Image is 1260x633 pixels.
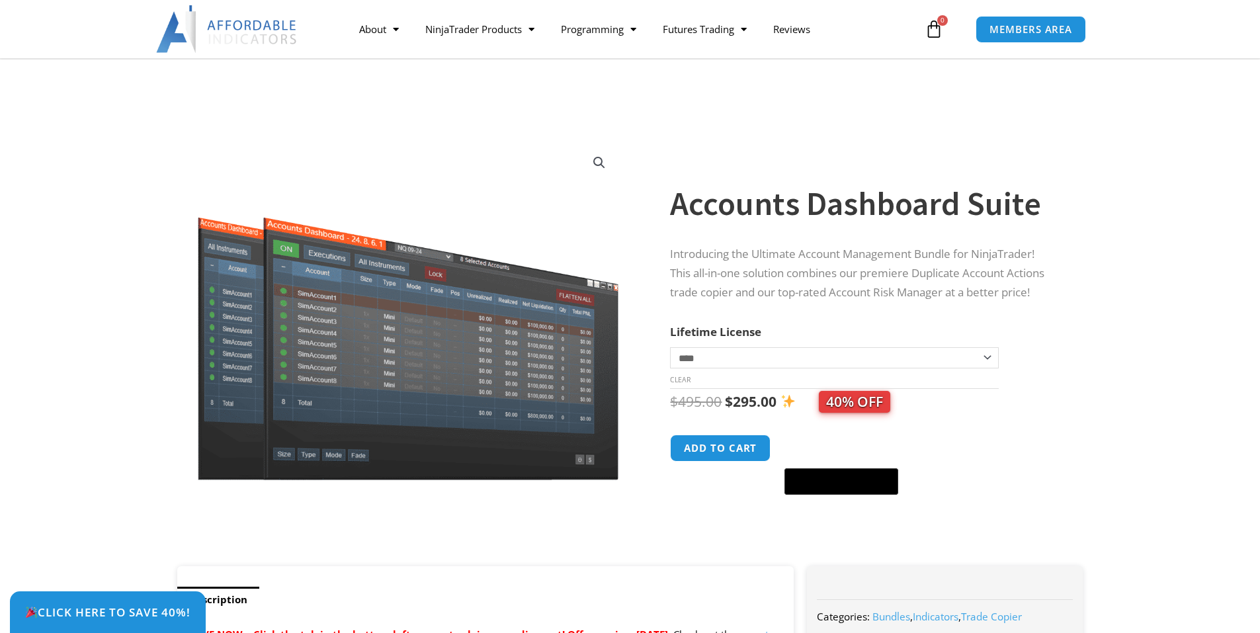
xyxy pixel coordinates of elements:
[156,5,298,53] img: LogoAI | Affordable Indicators – NinjaTrader
[412,14,548,44] a: NinjaTrader Products
[989,24,1072,34] span: MEMBERS AREA
[937,15,948,26] span: 0
[670,324,761,339] label: Lifetime License
[10,591,206,633] a: 🎉Click Here to save 40%!
[905,10,963,48] a: 0
[196,141,621,480] img: Screenshot 2024-08-26 155710eeeee
[976,16,1086,43] a: MEMBERS AREA
[784,468,898,495] button: Buy with GPay
[346,14,921,44] nav: Menu
[781,394,795,408] img: ✨
[587,151,611,175] a: View full-screen image gallery
[819,391,890,413] span: 40% OFF
[670,435,771,462] button: Add to cart
[25,607,190,618] span: Click Here to save 40%!
[26,607,37,618] img: 🎉
[670,375,691,384] a: Clear options
[346,14,412,44] a: About
[650,14,760,44] a: Futures Trading
[670,181,1056,227] h1: Accounts Dashboard Suite
[725,392,777,411] bdi: 295.00
[782,433,901,464] iframe: Secure express checkout frame
[670,245,1056,302] p: Introducing the Ultimate Account Management Bundle for NinjaTrader! This all-in-one solution comb...
[760,14,823,44] a: Reviews
[670,392,722,411] bdi: 495.00
[548,14,650,44] a: Programming
[670,392,678,411] span: $
[725,392,733,411] span: $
